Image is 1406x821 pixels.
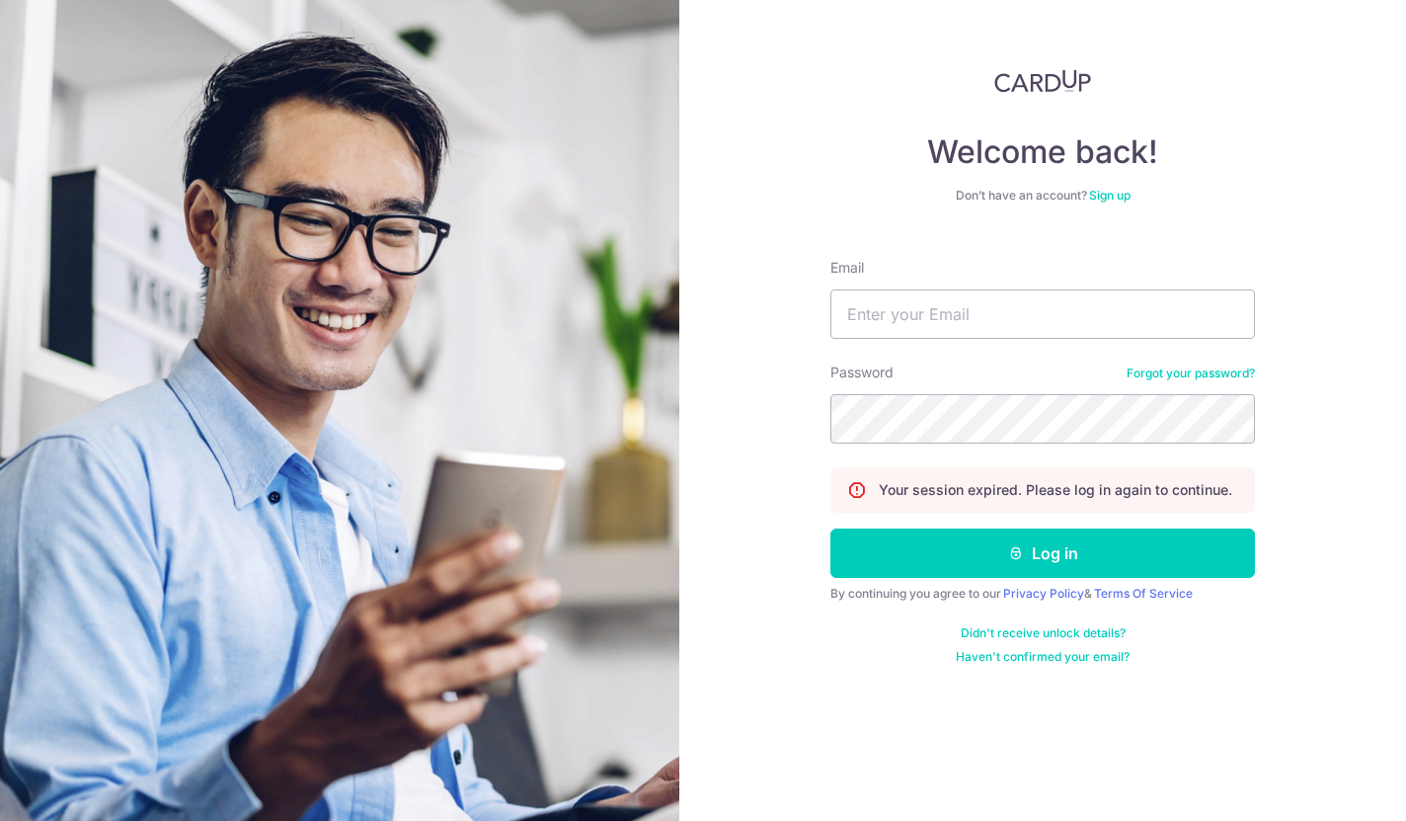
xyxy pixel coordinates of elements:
[1094,586,1193,601] a: Terms Of Service
[961,625,1126,641] a: Didn't receive unlock details?
[830,289,1255,339] input: Enter your Email
[1089,188,1131,203] a: Sign up
[830,258,864,278] label: Email
[1127,366,1255,381] a: Forgot your password?
[830,586,1255,602] div: By continuing you agree to our &
[994,69,1091,93] img: CardUp Logo
[830,188,1255,204] div: Don’t have an account?
[956,649,1130,665] a: Haven't confirmed your email?
[879,480,1232,500] p: Your session expired. Please log in again to continue.
[830,363,894,382] label: Password
[1003,586,1084,601] a: Privacy Policy
[830,529,1255,578] button: Log in
[830,132,1255,172] h4: Welcome back!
